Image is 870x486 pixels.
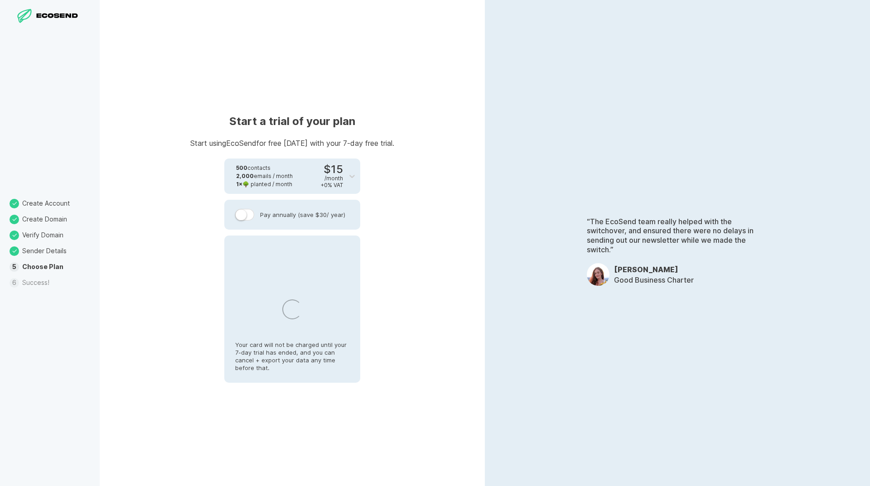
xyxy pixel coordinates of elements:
div: $15 [321,164,343,188]
h3: [PERSON_NAME] [614,265,694,274]
h1: Start a trial of your plan [190,114,394,129]
div: 🌳 planted / month [236,180,293,188]
p: “The EcoSend team really helped with the switchover, and ensured there were no delays in sending ... [587,217,768,255]
img: OpDfwsLJpxJND2XqePn68R8dM.jpeg [587,263,609,286]
p: Start using EcoSend for free [DATE] with your 7-day free trial. [190,140,394,147]
div: + 0 % VAT [321,182,343,188]
strong: 500 [236,164,247,171]
strong: 2,000 [236,173,254,179]
div: emails / month [236,172,293,180]
strong: 1 × [236,181,242,188]
div: / month [324,175,343,182]
label: Pay annually (save $30 / year) [235,209,349,221]
p: Your card will not be charged until your 7-day trial has ended, and you can cancel + export your ... [235,332,349,372]
p: Good Business Charter [614,275,694,285]
div: contacts [236,164,293,172]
